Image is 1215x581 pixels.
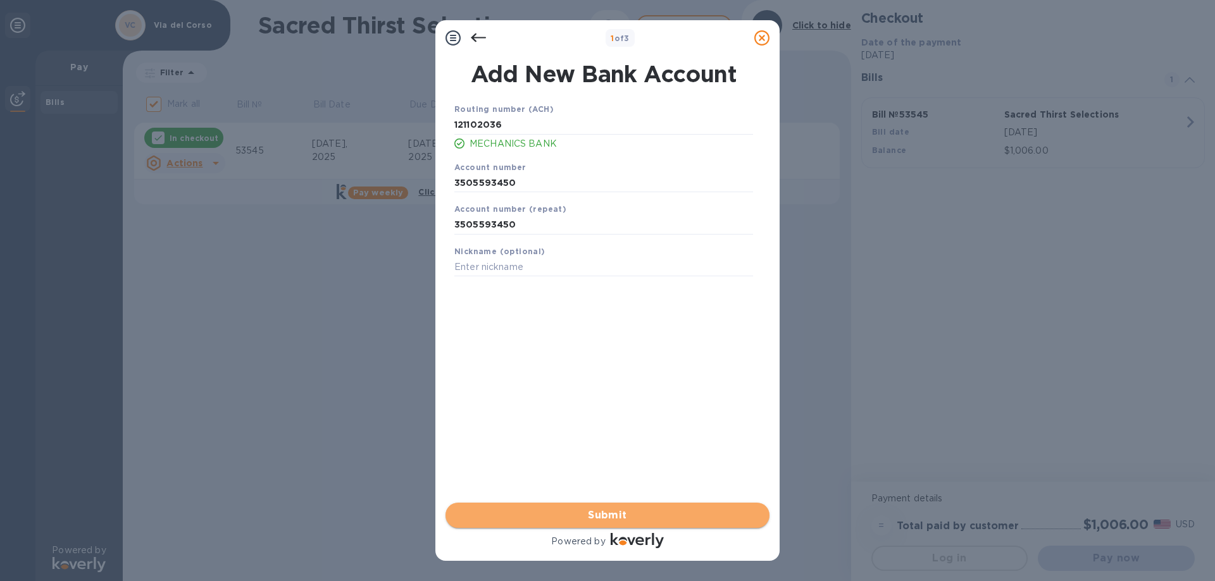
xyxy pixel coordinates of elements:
[470,137,753,150] p: MECHANICS BANK
[454,258,753,277] input: Enter nickname
[454,116,753,135] input: Enter routing number
[454,216,753,235] input: Enter account number
[611,34,614,43] span: 1
[456,508,759,523] span: Submit
[611,34,630,43] b: of 3
[454,173,753,192] input: Enter account number
[445,503,769,528] button: Submit
[454,204,566,214] b: Account number (repeat)
[454,162,526,172] b: Account number
[454,247,545,256] b: Nickname (optional)
[447,61,761,87] h1: Add New Bank Account
[551,535,605,548] p: Powered by
[454,104,554,114] b: Routing number (ACH)
[611,533,664,548] img: Logo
